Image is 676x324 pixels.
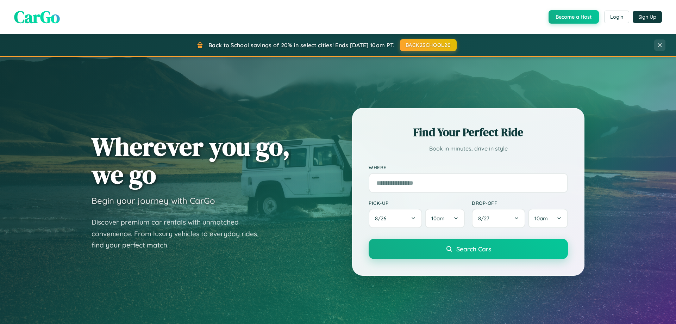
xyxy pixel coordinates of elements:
span: Search Cars [456,245,491,253]
span: 10am [534,215,548,222]
h2: Find Your Perfect Ride [369,124,568,140]
h1: Wherever you go, we go [92,133,290,188]
label: Pick-up [369,200,465,206]
button: Search Cars [369,239,568,259]
button: Login [604,11,629,23]
span: Back to School savings of 20% in select cities! Ends [DATE] 10am PT. [208,42,394,49]
h3: Begin your journey with CarGo [92,195,215,206]
span: CarGo [14,5,60,29]
p: Book in minutes, drive in style [369,143,568,154]
span: 8 / 26 [375,215,390,222]
label: Where [369,164,568,170]
button: 10am [425,209,465,228]
button: Sign Up [633,11,662,23]
button: Become a Host [549,10,599,24]
button: 8/26 [369,209,422,228]
button: 10am [528,209,568,228]
p: Discover premium car rentals with unmatched convenience. From luxury vehicles to everyday rides, ... [92,216,268,251]
label: Drop-off [472,200,568,206]
span: 8 / 27 [478,215,493,222]
span: 10am [431,215,445,222]
button: 8/27 [472,209,525,228]
button: BACK2SCHOOL20 [400,39,457,51]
